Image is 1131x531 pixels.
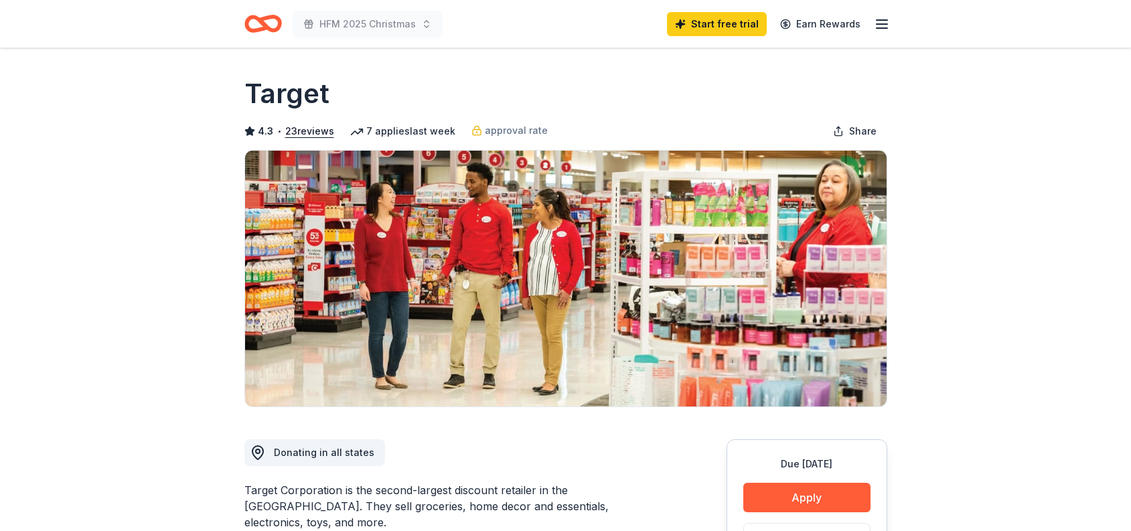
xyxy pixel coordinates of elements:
[350,123,455,139] div: 7 applies last week
[485,123,548,139] span: approval rate
[277,126,281,137] span: •
[471,123,548,139] a: approval rate
[244,75,329,112] h1: Target
[293,11,443,37] button: HFM 2025 Christmas
[274,447,374,458] span: Donating in all states
[245,151,887,406] img: Image for Target
[667,12,767,36] a: Start free trial
[319,16,416,32] span: HFM 2025 Christmas
[849,123,877,139] span: Share
[244,482,662,530] div: Target Corporation is the second-largest discount retailer in the [GEOGRAPHIC_DATA]. They sell gr...
[258,123,273,139] span: 4.3
[244,8,282,40] a: Home
[772,12,869,36] a: Earn Rewards
[743,456,871,472] div: Due [DATE]
[743,483,871,512] button: Apply
[822,118,887,145] button: Share
[285,123,334,139] button: 23reviews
